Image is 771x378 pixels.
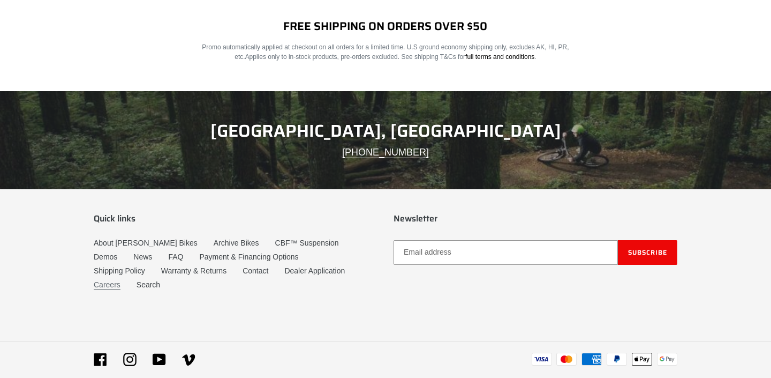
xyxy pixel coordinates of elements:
[94,121,677,141] h2: [GEOGRAPHIC_DATA], [GEOGRAPHIC_DATA]
[275,239,339,247] a: CBF™ Suspension
[168,253,183,261] a: FAQ
[137,280,160,289] a: Search
[628,247,667,257] span: Subscribe
[94,253,117,261] a: Demos
[243,266,268,275] a: Contact
[94,266,145,275] a: Shipping Policy
[394,240,618,265] input: Email address
[394,213,677,224] p: Newsletter
[94,239,198,247] a: About [PERSON_NAME] Bikes
[214,239,259,247] a: Archive Bikes
[161,266,226,275] a: Warranty & Returns
[618,240,677,265] button: Subscribe
[94,280,120,290] a: Careers
[199,253,298,261] a: Payment & Financing Options
[465,53,534,61] a: full terms and conditions
[194,42,578,62] p: Promo automatically applied at checkout on all orders for a limited time. U.S ground economy ship...
[133,253,152,261] a: News
[284,266,345,275] a: Dealer Application
[94,213,377,224] p: Quick links
[342,147,429,158] a: [PHONE_NUMBER]
[194,19,578,33] h2: FREE SHIPPING ON ORDERS OVER $50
